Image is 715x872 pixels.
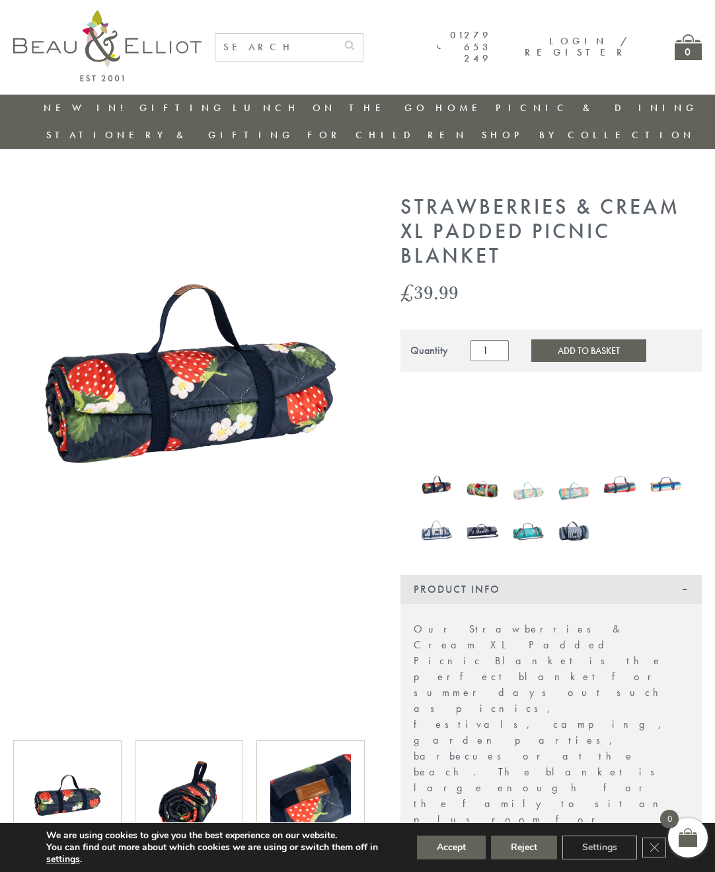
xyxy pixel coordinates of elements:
a: Gifting [139,101,225,114]
a: New in! [44,101,132,114]
a: 0 [675,34,702,60]
img: Coconut Grove XL Quilted Picnic Blanket [558,463,590,505]
a: Sarah Kelleher Picnic Blanket Teal [466,462,498,509]
a: Stationery & Gifting [46,128,294,142]
a: Three Rivers XL Picnic Blanket [558,509,590,554]
img: Riviera Picnic Blanket Stripe [650,463,682,505]
button: Close GDPR Cookie Banner [642,838,666,857]
img: Confetti Picnic Blanket [512,509,545,552]
button: Settings [562,836,637,859]
span: £ [400,279,414,306]
a: Coconut Grove Quilted Picnic Blanket [512,463,545,508]
a: Lunch On The Go [233,101,428,114]
h1: Strawberries & Cream XL Padded Picnic Blanket [400,195,702,268]
img: Sarah Kelleher Picnic Blanket Teal [466,462,498,506]
button: Accept [417,836,486,859]
a: Confetti Picnic Blanket - Round [603,463,636,508]
img: Confetti Picnic Blanket - Round [603,463,636,505]
input: Product quantity [470,340,509,361]
button: settings [46,853,80,865]
iframe: Secure express checkout frame [398,380,704,412]
img: Three Rivers XL Picnic Blanket [558,509,590,552]
a: For Children [307,128,468,142]
p: We are using cookies to give you the best experience on our website. [46,830,393,842]
img: logo [13,10,202,81]
button: Reject [491,836,557,859]
a: Coconut Grove XL Quilted Picnic Blanket [558,463,590,508]
a: Riviera Picnic Blanket Stripe [650,463,682,508]
img: Coconut Grove Quilted Picnic Blanket [512,463,545,505]
p: You can find out more about which cookies we are using or switch them off in . [46,842,393,865]
img: Strawberries & Cream Large Quilted Picnic Blanket. [27,754,108,835]
a: Login / Register [525,34,628,59]
a: Strawberries & Cream Large Quilted Picnic Blanket. [420,462,453,510]
a: 01279 653 249 [437,30,492,64]
img: Strawberries & Cream Large Quilted Picnic Blanket [149,754,229,835]
img: Strawberries & Cream Large Quilted Picnic Blanket. [420,462,453,507]
img: St Ives Picnic Blanket [420,509,453,552]
span: 0 [660,810,679,828]
bdi: 39.99 [400,279,459,306]
a: Three Rivers XL Picnic Blanket [466,509,498,554]
a: Picnic & Dining [496,101,698,114]
a: St Ives Picnic Blanket [420,509,453,554]
img: Strawberries & Cream Large Quilted Picnic Blanket. [13,195,365,547]
img: Strawberries & Cream Large Quilted Picnic Blanket [270,754,351,835]
a: Confetti Picnic Blanket [512,509,545,554]
div: Quantity [410,345,448,357]
iframe: Secure express checkout frame [398,413,704,445]
a: Home [435,101,488,114]
input: SEARCH [215,34,336,61]
div: Product Info [400,575,702,604]
button: Add to Basket [531,339,646,362]
img: Three Rivers XL Picnic Blanket [466,509,498,552]
a: Shop by collection [482,128,695,142]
